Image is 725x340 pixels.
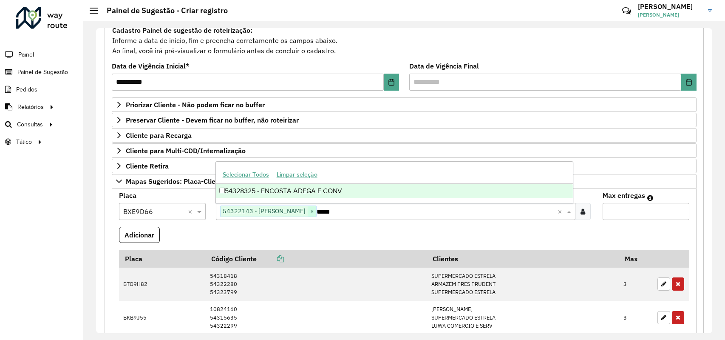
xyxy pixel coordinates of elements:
a: Copiar [257,254,284,263]
a: Cliente para Multi-CDD/Internalização [112,143,697,158]
em: Máximo de clientes que serão colocados na mesma rota com os clientes informados [647,194,653,201]
a: Preservar Cliente - Devem ficar no buffer, não roteirizar [112,113,697,127]
span: Relatórios [17,103,44,111]
button: Adicionar [119,227,160,243]
span: Priorizar Cliente - Não podem ficar no buffer [126,101,265,108]
td: 3 [619,301,653,334]
label: Max entregas [603,190,645,200]
button: Choose Date [681,74,697,91]
label: Data de Vigência Final [409,61,479,71]
label: Placa [119,190,136,200]
span: Preservar Cliente - Devem ficar no buffer, não roteirizar [126,117,299,123]
th: Placa [119,250,206,268]
span: Cliente para Recarga [126,132,192,139]
span: Mapas Sugeridos: Placa-Cliente [126,178,226,185]
span: Clear all [188,206,195,217]
a: Cliente Retira [112,159,697,173]
span: Painel [18,50,34,59]
span: × [308,206,316,217]
a: Cliente para Recarga [112,128,697,143]
h2: Painel de Sugestão - Criar registro [98,6,228,15]
span: Clear all [558,206,565,217]
div: Informe a data de inicio, fim e preencha corretamente os campos abaixo. Ao final, você irá pré-vi... [112,25,697,56]
button: Limpar seleção [273,168,321,181]
span: [PERSON_NAME] [638,11,702,19]
span: Cliente para Multi-CDD/Internalização [126,147,246,154]
a: Mapas Sugeridos: Placa-Cliente [112,174,697,189]
span: Painel de Sugestão [17,68,68,77]
h3: [PERSON_NAME] [638,3,702,11]
th: Código Cliente [206,250,427,268]
a: Priorizar Cliente - Não podem ficar no buffer [112,97,697,112]
button: Selecionar Todos [219,168,273,181]
span: Pedidos [16,85,37,94]
strong: Cadastro Painel de sugestão de roteirização: [112,26,252,34]
label: Data de Vigência Inicial [112,61,190,71]
td: 54318418 54322280 54323799 [206,268,427,301]
td: 3 [619,268,653,301]
span: Consultas [17,120,43,129]
td: [PERSON_NAME] SUPERMERCADO ESTRELA LUWA COMERCIO E SERV [427,301,619,334]
div: 54328325 - ENCOSTA ADEGA E CONV [216,184,573,198]
th: Max [619,250,653,268]
td: BKB9J55 [119,301,206,334]
span: Tático [16,137,32,146]
button: Choose Date [384,74,399,91]
td: SUPERMERCADO ESTRELA ARMAZEM PRES PRUDENT SUPERMERCADO ESTRELA [427,268,619,301]
span: 54322143 - [PERSON_NAME] [221,206,308,216]
a: Contato Rápido [617,2,636,20]
span: Cliente Retira [126,163,169,169]
th: Clientes [427,250,619,268]
td: BTO9H82 [119,268,206,301]
td: 10824160 54315635 54322299 [206,301,427,334]
ng-dropdown-panel: Options list [215,161,574,203]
